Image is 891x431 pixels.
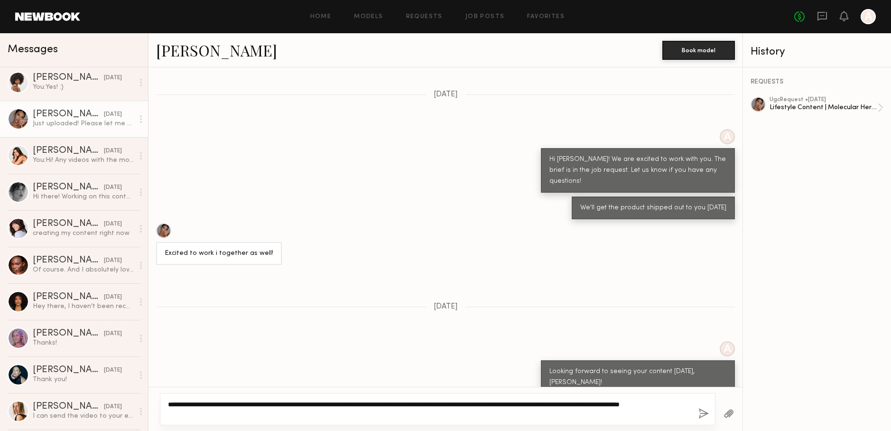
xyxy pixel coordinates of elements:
div: [PERSON_NAME] [33,365,104,375]
div: [PERSON_NAME] [33,110,104,119]
div: We'll get the product shipped out to you [DATE] [580,203,726,214]
button: Book model [662,41,735,60]
div: [DATE] [104,110,122,119]
div: [PERSON_NAME] [33,292,104,302]
div: [PERSON_NAME] [33,146,104,156]
div: Lifestyle Content | Molecular Hero Serum [770,103,878,112]
div: REQUESTS [751,79,883,85]
div: [DATE] [104,183,122,192]
a: Book model [662,46,735,54]
div: Of course. And I absolutely love the molecular genesis. Feels so good on the skin and very moistu... [33,265,134,274]
a: Models [354,14,383,20]
a: ugcRequest •[DATE]Lifestyle Content | Molecular Hero Serum [770,97,883,119]
div: [DATE] [104,403,122,412]
div: [PERSON_NAME] [33,219,104,229]
div: History [751,47,883,57]
div: You: Hi! Any videos with the moisturizer jar would need to be reshot! [33,156,134,165]
div: [DATE] [104,256,122,265]
div: Excited to work i together as well! [165,248,273,259]
div: Hey there, I haven’t been receiving your messages until I just got an email from you would love t... [33,302,134,311]
div: [DATE] [104,147,122,156]
div: creating my content right now [33,229,134,238]
div: [DATE] [104,366,122,375]
a: A [861,9,876,24]
a: Job Posts [465,14,505,20]
span: [DATE] [434,91,458,99]
div: Thanks! [33,338,134,347]
a: Requests [406,14,443,20]
span: Messages [8,44,58,55]
div: Thank you! [33,375,134,384]
div: [DATE] [104,293,122,302]
div: You: Yes! :) [33,83,134,92]
a: Favorites [527,14,565,20]
div: [DATE] [104,329,122,338]
div: Hi [PERSON_NAME]! We are excited to work with you. The brief is in the job request. Let us know i... [549,154,726,187]
div: [DATE] [104,220,122,229]
div: Looking forward to seeing your content [DATE], [PERSON_NAME]! [549,366,726,388]
div: [PERSON_NAME] [33,73,104,83]
div: Hi there! Working on this content now :) [33,192,134,201]
div: [PERSON_NAME] [33,183,104,192]
div: [PERSON_NAME] [33,329,104,338]
div: [PERSON_NAME] [33,402,104,412]
a: Home [310,14,332,20]
a: [PERSON_NAME] [156,40,277,60]
span: [DATE] [434,303,458,311]
div: [PERSON_NAME] [33,256,104,265]
div: I can send the video to your email [33,412,134,421]
div: ugc Request • [DATE] [770,97,878,103]
div: Just uploaded! Please let me know if you would like any revisions [33,119,134,128]
div: [DATE] [104,74,122,83]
